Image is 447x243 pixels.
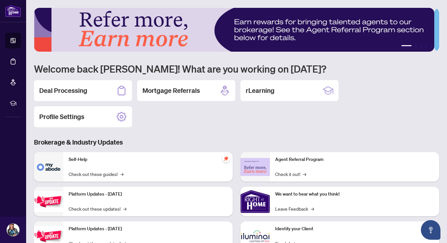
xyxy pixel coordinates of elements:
[69,225,227,233] p: Platform Updates - [DATE]
[275,170,306,178] a: Check it out!→
[414,45,417,48] button: 2
[34,62,439,75] h1: Welcome back [PERSON_NAME]! What are you working on [DATE]?
[34,138,439,147] h3: Brokerage & Industry Updates
[421,220,440,240] button: Open asap
[69,170,124,178] a: Check out these guides!→
[142,86,200,95] h2: Mortgage Referrals
[240,187,270,216] img: We want to hear what you think!
[69,156,227,163] p: Self-Help
[5,5,21,17] img: logo
[120,170,124,178] span: →
[34,191,63,212] img: Platform Updates - July 21, 2025
[34,8,434,52] img: Slide 0
[39,112,84,121] h2: Profile Settings
[246,86,274,95] h2: rLearning
[69,205,126,212] a: Check out these updates!→
[430,45,433,48] button: 5
[123,205,126,212] span: →
[275,205,314,212] a: Leave Feedback→
[69,191,227,198] p: Platform Updates - [DATE]
[275,156,434,163] p: Agent Referral Program
[303,170,306,178] span: →
[420,45,422,48] button: 3
[240,158,270,176] img: Agent Referral Program
[39,86,87,95] h2: Deal Processing
[425,45,427,48] button: 4
[311,205,314,212] span: →
[222,155,230,163] span: pushpin
[401,45,412,48] button: 1
[275,225,434,233] p: Identify your Client
[7,224,19,236] img: Profile Icon
[34,152,63,182] img: Self-Help
[275,191,434,198] p: We want to hear what you think!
